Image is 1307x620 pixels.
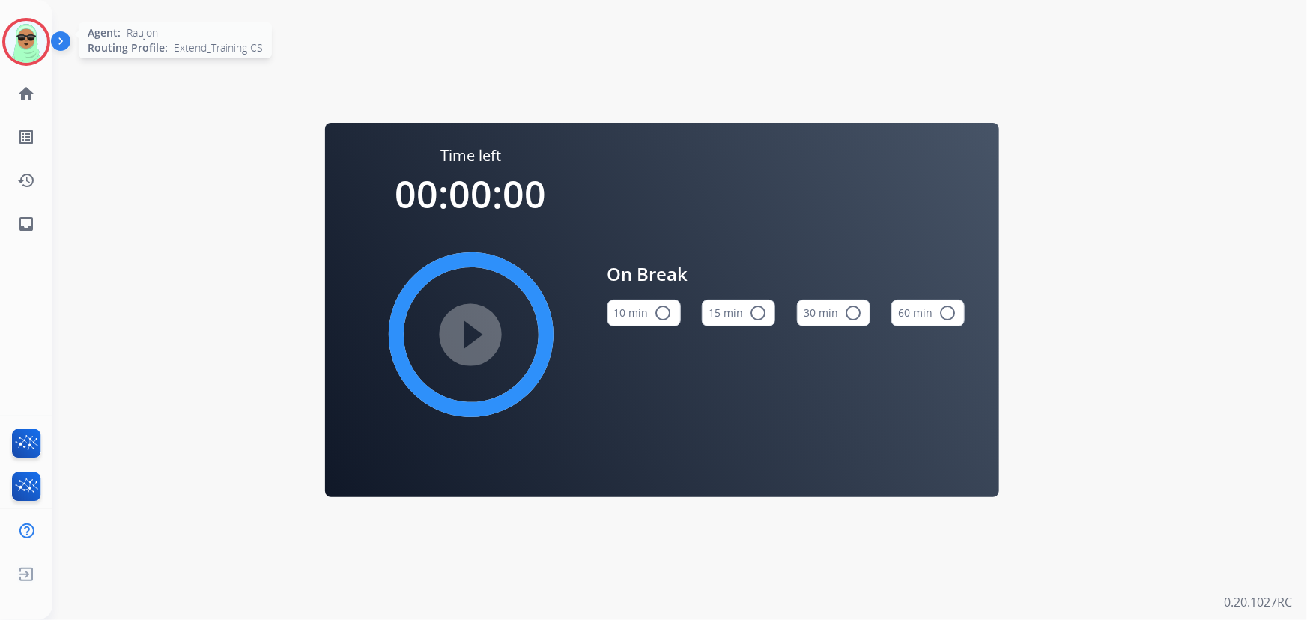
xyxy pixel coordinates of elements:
[797,300,870,326] button: 30 min
[17,171,35,189] mat-icon: history
[174,40,263,55] span: Extend_Training CS
[655,304,673,322] mat-icon: radio_button_unchecked
[440,145,501,166] span: Time left
[938,304,956,322] mat-icon: radio_button_unchecked
[1224,593,1292,611] p: 0.20.1027RC
[702,300,775,326] button: 15 min
[844,304,862,322] mat-icon: radio_button_unchecked
[749,304,767,322] mat-icon: radio_button_unchecked
[891,300,965,326] button: 60 min
[607,261,965,288] span: On Break
[17,215,35,233] mat-icon: inbox
[88,40,168,55] span: Routing Profile:
[17,85,35,103] mat-icon: home
[395,168,547,219] span: 00:00:00
[127,25,158,40] span: Raujon
[607,300,681,326] button: 10 min
[17,128,35,146] mat-icon: list_alt
[5,21,47,63] img: avatar
[88,25,121,40] span: Agent:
